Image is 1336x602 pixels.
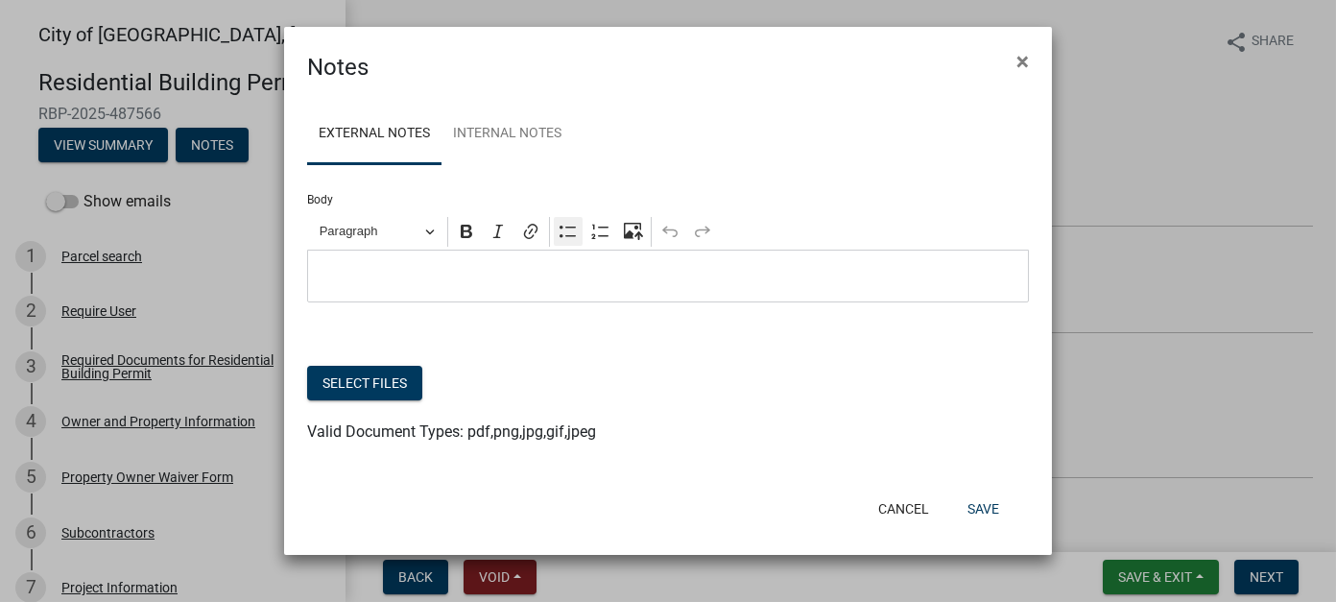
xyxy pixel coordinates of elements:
[320,220,419,243] span: Paragraph
[307,366,422,400] button: Select files
[307,250,1029,302] div: Editor editing area: main. Press Alt+0 for help.
[307,104,441,165] a: External Notes
[307,194,333,205] label: Body
[1016,48,1029,75] span: ×
[307,422,596,441] span: Valid Document Types: pdf,png,jpg,gif,jpeg
[311,217,443,247] button: Paragraph, Heading
[1001,35,1044,88] button: Close
[863,492,944,526] button: Cancel
[307,213,1029,250] div: Editor toolbar
[441,104,573,165] a: Internal Notes
[952,492,1014,526] button: Save
[307,50,369,84] h4: Notes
